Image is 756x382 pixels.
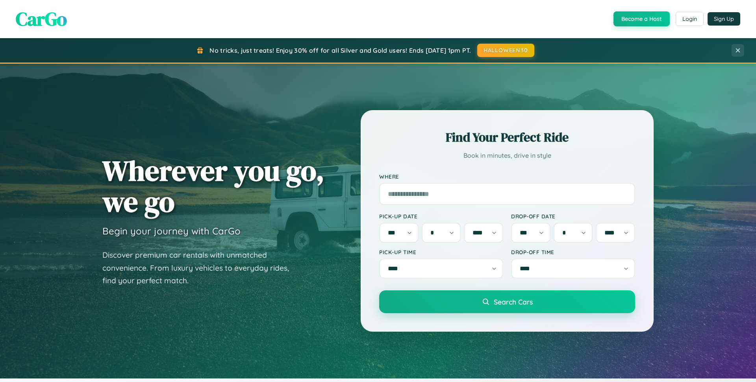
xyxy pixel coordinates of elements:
[379,150,635,161] p: Book in minutes, drive in style
[16,6,67,32] span: CarGo
[379,290,635,313] button: Search Cars
[102,155,324,217] h1: Wherever you go, we go
[494,297,533,306] span: Search Cars
[209,46,471,54] span: No tricks, just treats! Enjoy 30% off for all Silver and Gold users! Ends [DATE] 1pm PT.
[511,213,635,220] label: Drop-off Date
[708,12,740,26] button: Sign Up
[102,225,241,237] h3: Begin your journey with CarGo
[676,12,704,26] button: Login
[102,249,299,287] p: Discover premium car rentals with unmatched convenience. From luxury vehicles to everyday rides, ...
[511,249,635,255] label: Drop-off Time
[379,213,503,220] label: Pick-up Date
[613,11,670,26] button: Become a Host
[379,173,635,180] label: Where
[379,129,635,146] h2: Find Your Perfect Ride
[379,249,503,255] label: Pick-up Time
[477,44,534,57] button: HALLOWEEN30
